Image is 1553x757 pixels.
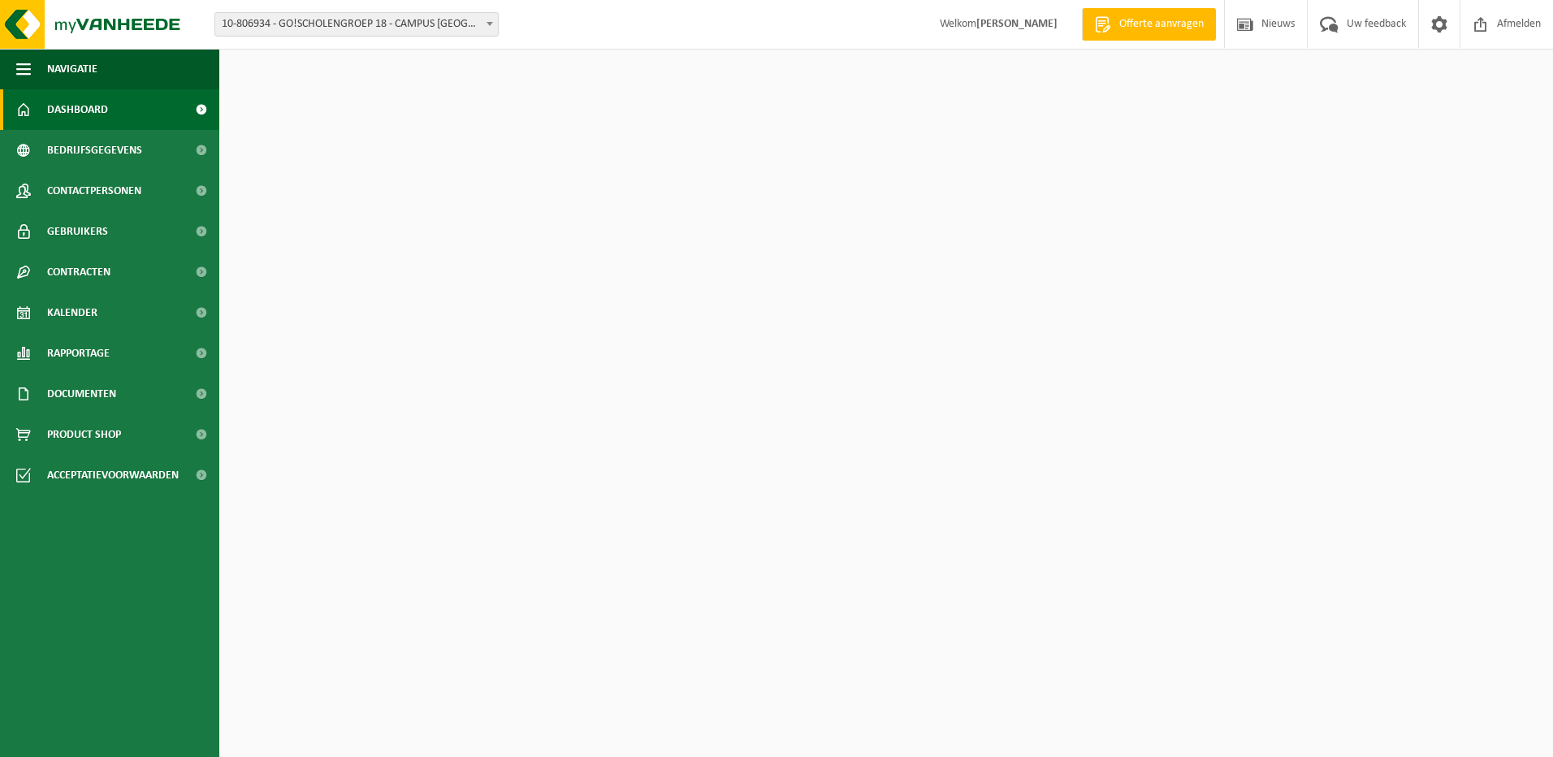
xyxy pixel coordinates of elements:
span: 10-806934 - GO!SCHOLENGROEP 18 - CAMPUS HAMME - HAMME [215,13,498,36]
span: Acceptatievoorwaarden [47,455,179,495]
span: Contracten [47,252,110,292]
span: Navigatie [47,49,97,89]
span: 10-806934 - GO!SCHOLENGROEP 18 - CAMPUS HAMME - HAMME [214,12,499,37]
span: Contactpersonen [47,171,141,211]
a: Offerte aanvragen [1082,8,1216,41]
span: Rapportage [47,333,110,374]
span: Kalender [47,292,97,333]
span: Offerte aanvragen [1115,16,1208,32]
span: Dashboard [47,89,108,130]
span: Bedrijfsgegevens [47,130,142,171]
span: Gebruikers [47,211,108,252]
span: Documenten [47,374,116,414]
span: Product Shop [47,414,121,455]
strong: [PERSON_NAME] [976,18,1058,30]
